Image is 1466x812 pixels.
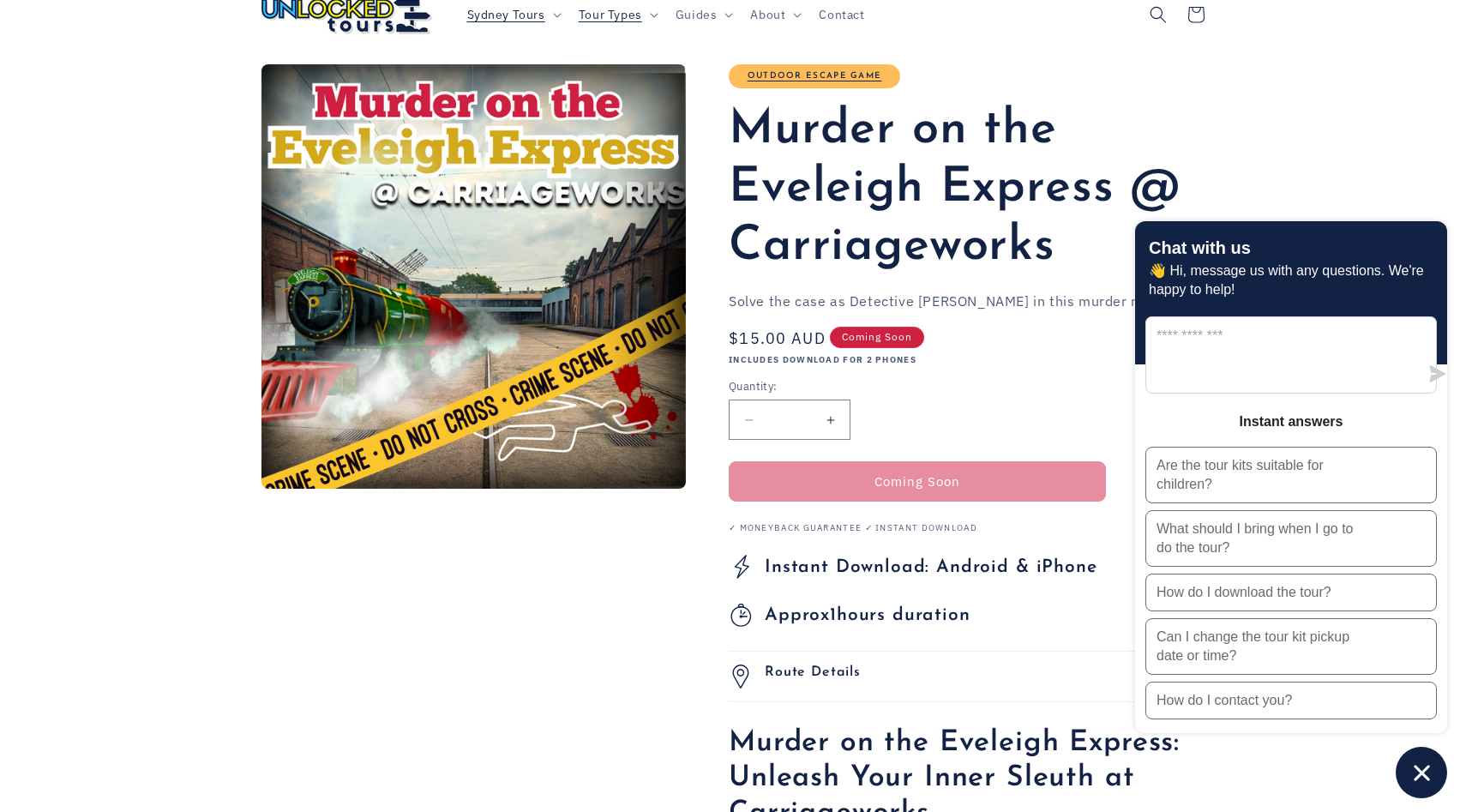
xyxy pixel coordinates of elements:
[765,558,1097,576] strong: Instant Download: Android & iPhone
[579,7,642,22] span: Tour Types
[765,606,830,624] strong: Approx
[729,354,916,365] strong: INCLUDES DOWNLOAD FOR 2 PHONES
[1130,221,1452,798] inbox-online-store-chat: Shopify online store chat
[748,71,882,81] a: Outdoor Escape Game
[676,7,718,22] span: Guides
[261,64,686,489] media-gallery: Gallery Viewer
[729,652,1205,701] summary: Route Details
[729,461,1106,502] button: Coming Soon
[750,7,785,22] span: About
[729,101,1205,276] h1: Murder on the Eveleigh Express @ Carriageworks
[819,7,864,22] span: Contact
[837,606,970,624] strong: hours duration
[830,327,924,348] span: Coming Soon
[729,289,1205,314] p: Solve the case as Detective [PERSON_NAME] in this murder mystery
[729,378,1106,395] label: Quantity:
[765,604,970,627] span: 1
[729,523,1205,533] p: ✓ Moneyback Guarantee ✓ Instant Download
[765,665,861,689] h2: Route Details
[729,327,826,350] span: $15.00 AUD
[467,7,545,22] span: Sydney Tours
